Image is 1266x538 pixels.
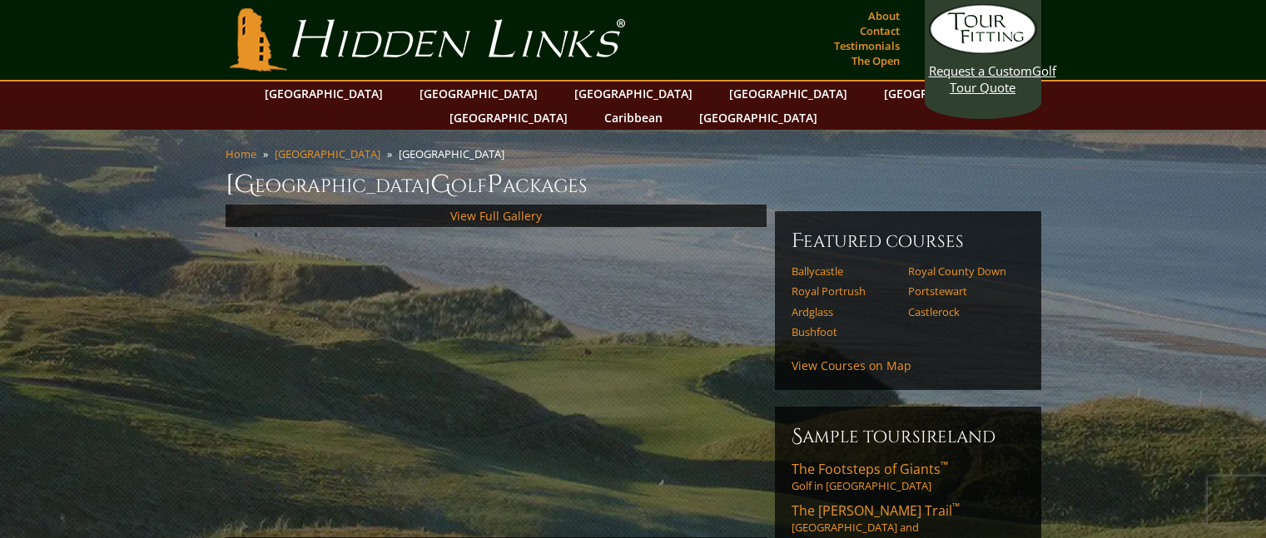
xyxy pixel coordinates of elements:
[487,168,503,201] span: P
[430,168,451,201] span: G
[908,264,1014,278] a: Royal County Down
[792,284,897,298] a: Royal Portrush
[411,81,546,106] a: [GEOGRAPHIC_DATA]
[876,81,1010,106] a: [GEOGRAPHIC_DATA]
[792,423,1025,450] h6: Sample ToursIreland
[864,4,904,27] a: About
[908,305,1014,318] a: Castlerock
[566,81,701,106] a: [GEOGRAPHIC_DATA]
[792,325,897,338] a: Bushfoot
[275,146,380,161] a: [GEOGRAPHIC_DATA]
[792,264,897,278] a: Ballycastle
[256,81,391,106] a: [GEOGRAPHIC_DATA]
[450,208,542,224] a: View Full Gallery
[792,305,897,318] a: Ardglass
[399,146,511,161] li: [GEOGRAPHIC_DATA]
[441,106,576,130] a: [GEOGRAPHIC_DATA]
[847,49,904,72] a: The Open
[721,81,856,106] a: [GEOGRAPHIC_DATA]
[792,228,1025,254] h6: Featured Courses
[908,284,1014,298] a: Portstewart
[792,460,948,478] span: The Footsteps of Giants
[929,62,1032,79] span: Request a Custom
[792,501,960,520] span: The [PERSON_NAME] Trail
[941,458,948,472] sup: ™
[226,168,1041,201] h1: [GEOGRAPHIC_DATA] olf ackages
[952,500,960,514] sup: ™
[929,4,1037,96] a: Request a CustomGolf Tour Quote
[596,106,671,130] a: Caribbean
[830,34,904,57] a: Testimonials
[856,19,904,42] a: Contact
[792,358,911,373] a: View Courses on Map
[691,106,826,130] a: [GEOGRAPHIC_DATA]
[226,146,256,161] a: Home
[792,460,1025,493] a: The Footsteps of Giants™Golf in [GEOGRAPHIC_DATA]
